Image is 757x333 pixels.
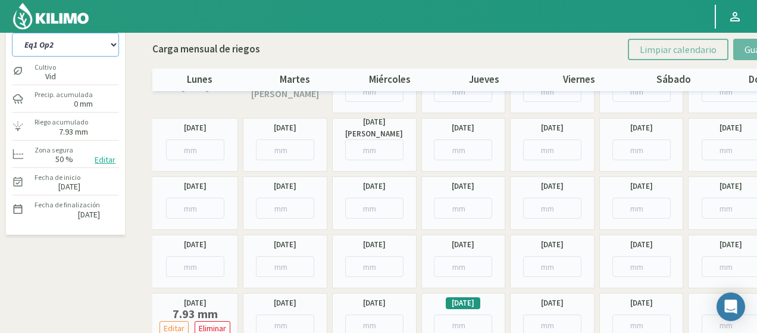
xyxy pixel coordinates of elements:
[434,139,492,160] input: mm
[59,128,88,136] label: 7.93 mm
[630,180,653,192] label: [DATE]
[157,309,233,319] label: 7.93 mm
[363,297,386,309] label: [DATE]
[630,239,653,251] label: [DATE]
[523,81,581,102] input: mm
[35,117,88,127] label: Riego acumulado
[627,72,721,88] p: sábado
[166,139,224,160] input: mm
[12,2,90,30] img: Kilimo
[274,239,296,251] label: [DATE]
[274,122,296,134] label: [DATE]
[437,72,531,88] p: jueves
[541,239,564,251] label: [DATE]
[256,256,314,277] input: mm
[612,256,671,277] input: mm
[640,43,717,55] span: Limpiar calendario
[184,122,207,134] label: [DATE]
[248,72,342,88] p: martes
[35,73,56,80] label: Vid
[434,81,492,102] input: mm
[531,72,626,88] p: viernes
[523,256,581,277] input: mm
[152,42,260,57] p: Carga mensual de riegos
[452,297,474,309] label: [DATE]
[274,297,296,309] label: [DATE]
[91,153,119,167] button: Editar
[612,81,671,102] input: mm
[152,72,247,88] p: lunes
[337,116,412,140] label: [DATE][PERSON_NAME]
[35,200,100,210] label: Fecha de finalización
[35,145,73,155] label: Zona segura
[452,180,474,192] label: [DATE]
[628,39,728,60] button: Limpiar calendario
[541,180,564,192] label: [DATE]
[345,256,403,277] input: mm
[55,155,73,163] label: 50 %
[630,297,653,309] label: [DATE]
[184,180,207,192] label: [DATE]
[720,180,742,192] label: [DATE]
[523,139,581,160] input: mm
[166,256,224,277] input: mm
[523,198,581,219] input: mm
[541,297,564,309] label: [DATE]
[256,198,314,219] input: mm
[434,198,492,219] input: mm
[612,139,671,160] input: mm
[274,180,296,192] label: [DATE]
[35,89,93,100] label: Precip. acumulada
[35,172,80,183] label: Fecha de inicio
[541,122,564,134] label: [DATE]
[363,180,386,192] label: [DATE]
[345,81,403,102] input: mm
[256,139,314,160] input: mm
[720,122,742,134] label: [DATE]
[630,122,653,134] label: [DATE]
[78,211,100,219] label: [DATE]
[342,72,437,88] p: miércoles
[35,62,56,73] label: Cultivo
[720,239,742,251] label: [DATE]
[612,198,671,219] input: mm
[184,297,207,309] label: [DATE]
[345,139,403,160] input: mm
[363,239,386,251] label: [DATE]
[452,239,474,251] label: [DATE]
[74,100,93,108] label: 0 mm
[58,183,80,191] label: [DATE]
[717,292,745,321] div: Open Intercom Messenger
[345,198,403,219] input: mm
[184,239,207,251] label: [DATE]
[434,256,492,277] input: mm
[166,198,224,219] input: mm
[452,122,474,134] label: [DATE]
